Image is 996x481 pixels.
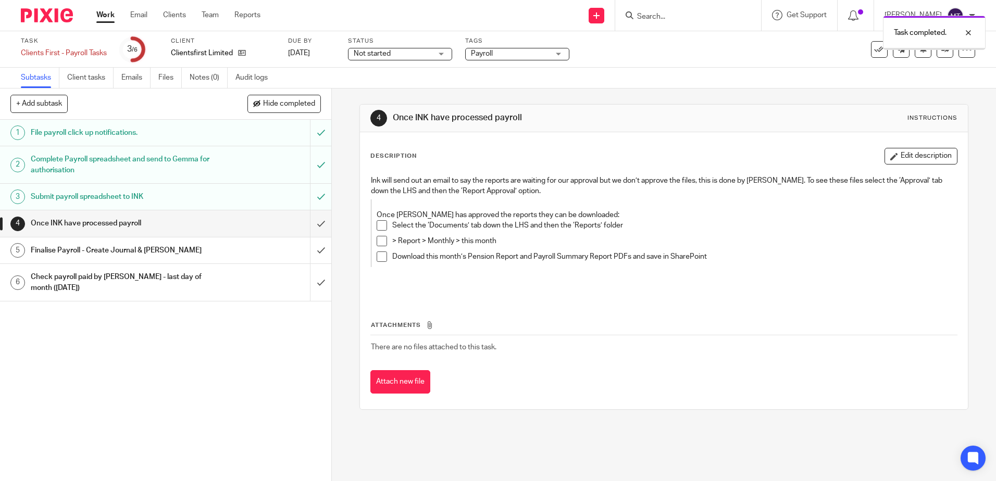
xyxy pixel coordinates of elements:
p: Ink will send out an email to say the reports are waiting for our approval but we don’t approve t... [371,175,956,197]
span: Payroll [471,50,493,57]
div: 1 [10,125,25,140]
img: svg%3E [947,7,964,24]
a: Clients [163,10,186,20]
span: Attachments [371,322,421,328]
p: Download this month’s Pension Report and Payroll Summary Report PDFs and save in SharePoint [392,251,936,262]
h1: Complete Payroll spreadsheet and send to Gemma for authorisation [31,151,210,178]
p: Description [370,152,417,160]
a: Team [202,10,219,20]
button: + Add subtask [10,95,68,112]
p: Select the ‘Documents’ tab down the LHS and then the ‘Reports’ folder [392,220,936,231]
div: 4 [10,217,25,231]
a: Work [96,10,115,20]
img: Pixie [21,8,73,22]
div: 3 [127,43,138,55]
a: Email [130,10,147,20]
p: Clientsfirst Limited [171,48,233,58]
label: Status [348,37,452,45]
div: 5 [10,243,25,258]
div: Clients First - Payroll Tasks [21,48,107,58]
a: Audit logs [235,68,276,88]
label: Client [171,37,275,45]
span: There are no files attached to this task. [371,344,496,351]
a: Reports [234,10,260,20]
button: Attach new file [370,370,430,394]
span: [DATE] [288,49,310,57]
p: Task completed. [894,28,947,38]
a: Notes (0) [190,68,228,88]
small: /6 [132,47,138,53]
h1: Finalise Payroll - Create Journal & [PERSON_NAME] [31,243,210,258]
button: Hide completed [247,95,321,112]
a: Files [158,68,182,88]
span: Hide completed [263,100,315,108]
div: 3 [10,189,25,204]
h1: Check payroll paid by [PERSON_NAME] - last day of month ([DATE]) [31,269,210,296]
label: Due by [288,37,335,45]
p: > Report > Monthly > this month [392,236,936,246]
label: Tags [465,37,569,45]
a: Emails [121,68,151,88]
a: Client tasks [67,68,114,88]
div: 2 [10,158,25,172]
label: Task [21,37,107,45]
div: 4 [370,110,387,126]
h1: Submit payroll spreadsheet to INK [31,189,210,205]
span: Not started [354,50,391,57]
div: 6 [10,275,25,290]
div: Instructions [907,114,957,122]
a: Subtasks [21,68,59,88]
p: Once [PERSON_NAME] has approved the reports they can be downloaded: [377,210,936,220]
h1: Once INK have processed payroll [393,112,686,123]
button: Edit description [885,148,957,164]
h1: File payroll click up notifications. [31,125,210,141]
h1: Once INK have processed payroll [31,216,210,231]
